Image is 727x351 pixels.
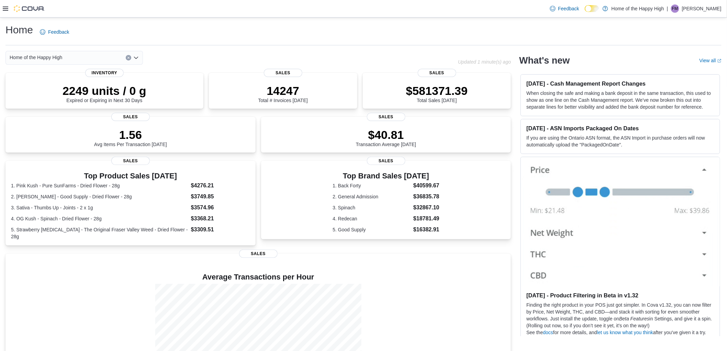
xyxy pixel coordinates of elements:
h1: Home [5,23,33,37]
dd: $36835.78 [413,193,439,201]
dt: 2. General Admission [333,193,411,200]
span: Sales [418,69,456,77]
span: Feedback [48,29,69,35]
div: Fiona McMahon [671,4,679,13]
dt: 5. Good Supply [333,226,411,233]
p: Updated 1 minute(s) ago [458,59,511,65]
img: Cova [14,5,45,12]
p: If you are using the Ontario ASN format, the ASN Import in purchase orders will now automatically... [526,134,714,148]
h3: [DATE] - ASN Imports Packaged On Dates [526,125,714,132]
dd: $3749.85 [191,193,250,201]
button: Open list of options [133,55,139,61]
div: Avg Items Per Transaction [DATE] [94,128,167,147]
button: Clear input [126,55,131,61]
dd: $32867.10 [413,204,439,212]
span: Sales [239,250,278,258]
a: docs [543,330,553,335]
p: 2249 units / 0 g [63,84,146,98]
dt: 5. Strawberry [MEDICAL_DATA] - The Original Fraser Valley Weed - Dried Flower - 28g [11,226,188,240]
p: 14247 [258,84,307,98]
div: Total # Invoices [DATE] [258,84,307,103]
span: FM [672,4,678,13]
h3: Top Product Sales [DATE] [11,172,250,180]
dt: 1. Pink Kush - Pure SunFarms - Dried Flower - 28g [11,182,188,189]
dd: $16382.91 [413,226,439,234]
span: Sales [367,113,405,121]
input: Dark Mode [585,5,599,12]
dt: 3. Sativa - Thumbs Up - Joints - 2 x 1g [11,204,188,211]
dd: $18781.49 [413,215,439,223]
dt: 3. Spinach [333,204,411,211]
p: | [667,4,668,13]
p: Finding the right product in your POS just got simpler. In Cova v1.32, you can now filter by Pric... [526,301,714,329]
p: [PERSON_NAME] [682,4,722,13]
dt: 4. Redecan [333,215,411,222]
p: When closing the safe and making a bank deposit in the same transaction, this used to show as one... [526,90,714,110]
div: Total Sales [DATE] [406,84,468,103]
div: Expired or Expiring in Next 30 Days [63,84,146,103]
dd: $4276.21 [191,182,250,190]
p: See the for more details, and after you’ve given it a try. [526,329,714,336]
span: Sales [367,157,405,165]
h2: What's new [519,55,570,66]
dd: $3574.96 [191,204,250,212]
a: let us know what you think [597,330,653,335]
dt: 2. [PERSON_NAME] - Good Supply - Dried Flower - 28g [11,193,188,200]
dd: $3368.21 [191,215,250,223]
p: Home of the Happy High [612,4,664,13]
span: Sales [264,69,302,77]
h3: [DATE] - Product Filtering in Beta in v1.32 [526,292,714,299]
span: Sales [111,113,150,121]
p: 1.56 [94,128,167,142]
dd: $40599.67 [413,182,439,190]
h3: [DATE] - Cash Management Report Changes [526,80,714,87]
span: Home of the Happy High [10,53,62,62]
a: View allExternal link [700,58,722,63]
dt: 1. Back Forty [333,182,411,189]
span: Feedback [558,5,579,12]
p: $40.81 [356,128,416,142]
a: Feedback [547,2,582,15]
h4: Average Transactions per Hour [11,273,505,281]
em: Beta Features [619,316,649,321]
dt: 4. OG Kush - Spinach - Dried Flower - 28g [11,215,188,222]
svg: External link [717,59,722,63]
span: Sales [111,157,150,165]
h3: Top Brand Sales [DATE] [333,172,439,180]
dd: $3309.51 [191,226,250,234]
a: Feedback [37,25,72,39]
p: $581371.39 [406,84,468,98]
span: Inventory [85,69,124,77]
div: Transaction Average [DATE] [356,128,416,147]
